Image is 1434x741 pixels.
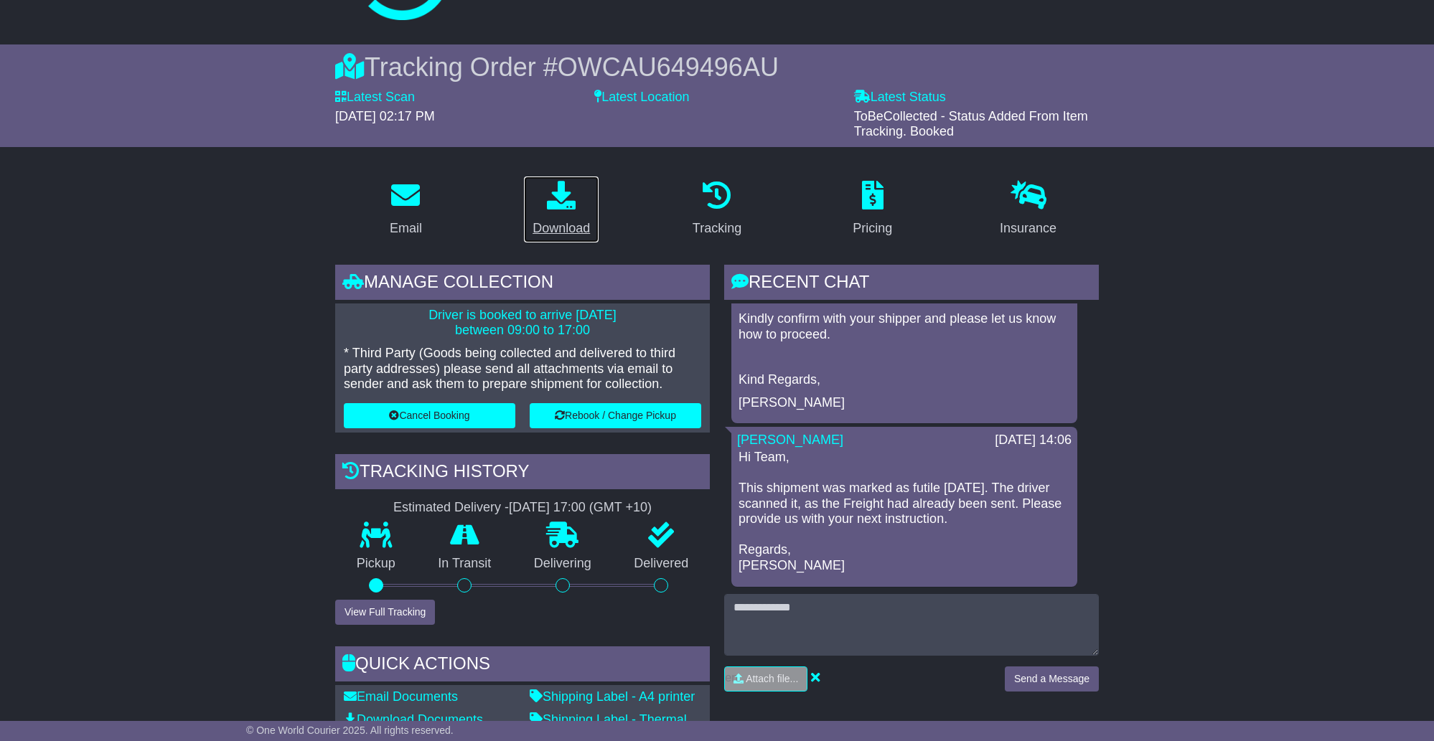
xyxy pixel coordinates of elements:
p: Pickup [335,556,417,572]
div: Tracking [693,219,741,238]
div: Tracking Order # [335,52,1099,82]
label: Latest Location [594,90,689,105]
a: Tracking [683,176,751,243]
a: Email [380,176,431,243]
p: Delivering [512,556,613,572]
button: View Full Tracking [335,600,435,625]
span: ToBeCollected - Status Added From Item Tracking. Booked [854,109,1088,139]
a: [PERSON_NAME] [737,433,843,447]
div: Tracking history [335,454,710,493]
p: In Transit [417,556,513,572]
button: Rebook / Change Pickup [530,403,701,428]
span: OWCAU649496AU [558,52,779,82]
p: Kind Regards, [739,372,1070,388]
p: Driver is booked to arrive [DATE] between 09:00 to 17:00 [344,308,701,339]
div: [DATE] 17:00 (GMT +10) [509,500,652,516]
p: Hi Team, This shipment was marked as futile [DATE]. The driver scanned it, as the Freight had alr... [739,450,1070,574]
button: Send a Message [1005,666,1099,692]
span: © One World Courier 2025. All rights reserved. [246,725,454,736]
div: Estimated Delivery - [335,500,710,516]
p: * Third Party (Goods being collected and delivered to third party addresses) please send all atta... [344,346,701,392]
div: Manage collection [335,265,710,303]
p: Delivered [613,556,711,572]
div: Pricing [853,219,892,238]
a: Download [523,176,599,243]
a: Insurance [990,176,1066,243]
a: Email Documents [344,689,458,704]
div: RECENT CHAT [724,265,1099,303]
a: Download Documents [344,712,483,727]
div: [DATE] 14:06 [995,433,1072,448]
p: Kindly confirm with your shipper and please let us know how to proceed. [739,311,1070,342]
a: Shipping Label - A4 printer [530,689,695,704]
label: Latest Status [854,90,946,105]
button: Cancel Booking [344,403,515,428]
div: Download [533,219,590,238]
a: Pricing [843,176,901,243]
div: Quick Actions [335,646,710,685]
div: Email [390,219,422,238]
p: [PERSON_NAME] [739,395,1070,411]
label: Latest Scan [335,90,415,105]
span: [DATE] 02:17 PM [335,109,435,123]
div: Insurance [1000,219,1056,238]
